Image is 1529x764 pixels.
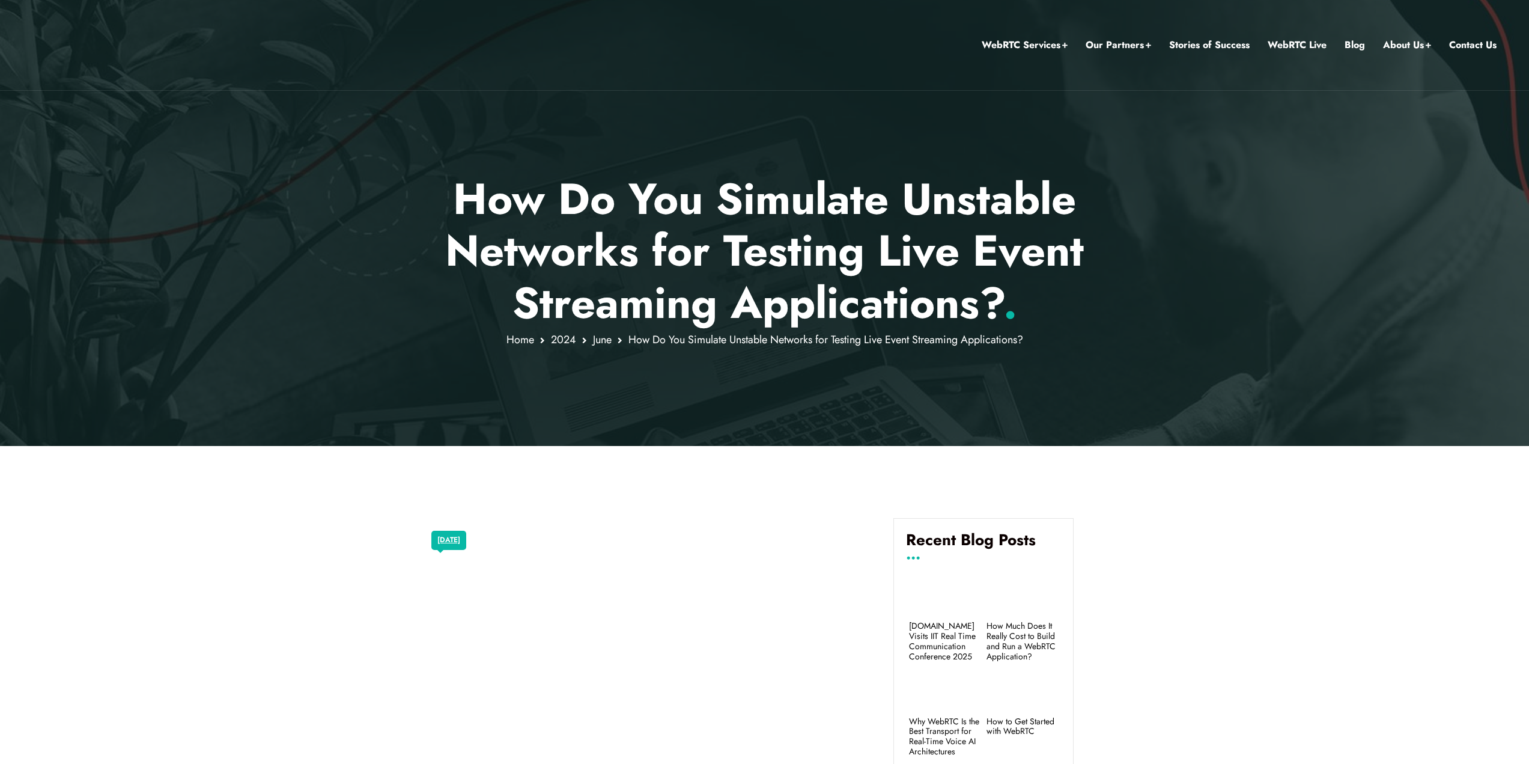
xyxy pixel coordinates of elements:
a: 2024 [551,332,576,347]
a: June [593,332,612,347]
a: Why WebRTC Is the Best Transport for Real-Time Voice AI Architectures [909,717,980,757]
a: About Us [1383,37,1431,53]
a: How to Get Started with WebRTC [986,717,1058,737]
a: Our Partners [1086,37,1151,53]
a: Contact Us [1449,37,1497,53]
a: How Much Does It Really Cost to Build and Run a WebRTC Application? [986,621,1058,661]
a: [DATE] [437,533,460,548]
span: . [1003,272,1017,334]
a: WebRTC Live [1268,37,1327,53]
a: Home [506,332,534,347]
h1: How Do You Simulate Unstable Networks for Testing Live Event Streaming Applications? [413,173,1116,329]
span: How Do You Simulate Unstable Networks for Testing Live Event Streaming Applications? [628,332,1023,347]
a: Stories of Success [1169,37,1250,53]
a: [DOMAIN_NAME] Visits IIT Real Time Communication Conference 2025 [909,621,980,661]
a: Blog [1345,37,1365,53]
h4: Recent Blog Posts [906,531,1061,558]
a: WebRTC Services [982,37,1068,53]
